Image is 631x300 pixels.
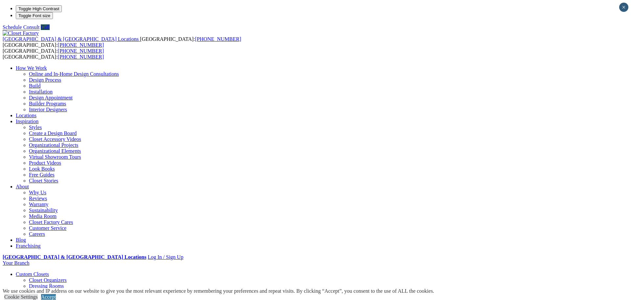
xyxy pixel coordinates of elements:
[18,13,50,18] span: Toggle Font size
[29,77,61,83] a: Design Process
[3,36,241,48] span: [GEOGRAPHIC_DATA]: [GEOGRAPHIC_DATA]:
[29,213,57,219] a: Media Room
[29,71,119,77] a: Online and In-Home Design Consultations
[41,294,56,300] a: Accept
[3,288,434,294] div: We use cookies and IP address on our website to give you the most relevant experience by remember...
[29,154,81,160] a: Virtual Showroom Tours
[29,225,66,231] a: Customer Service
[3,260,29,266] a: Your Branch
[16,12,53,19] button: Toggle Font size
[58,42,104,48] a: [PHONE_NUMBER]
[58,54,104,60] a: [PHONE_NUMBER]
[29,283,64,289] a: Dressing Rooms
[16,243,41,249] a: Franchising
[3,48,104,60] span: [GEOGRAPHIC_DATA]: [GEOGRAPHIC_DATA]:
[29,178,58,183] a: Closet Stories
[29,136,81,142] a: Closet Accessory Videos
[16,237,26,243] a: Blog
[16,5,62,12] button: Toggle High Contrast
[3,36,140,42] a: [GEOGRAPHIC_DATA] & [GEOGRAPHIC_DATA] Locations
[29,107,67,112] a: Interior Designers
[619,3,628,12] button: Close
[29,190,46,195] a: Why Us
[29,196,47,201] a: Reviews
[4,294,38,300] a: Cookie Settings
[29,130,77,136] a: Create a Design Board
[3,36,139,42] span: [GEOGRAPHIC_DATA] & [GEOGRAPHIC_DATA] Locations
[16,119,38,124] a: Inspiration
[3,254,146,260] a: [GEOGRAPHIC_DATA] & [GEOGRAPHIC_DATA] Locations
[29,89,53,95] a: Installation
[29,166,55,172] a: Look Books
[16,113,36,118] a: Locations
[29,142,78,148] a: Organizational Projects
[16,65,47,71] a: How We Work
[58,48,104,54] a: [PHONE_NUMBER]
[29,219,73,225] a: Closet Factory Cares
[29,124,42,130] a: Styles
[16,184,29,189] a: About
[16,271,49,277] a: Custom Closets
[18,6,59,11] span: Toggle High Contrast
[41,24,50,30] a: Call
[29,160,61,166] a: Product Videos
[29,83,41,89] a: Build
[29,148,81,154] a: Organizational Elements
[3,30,39,36] img: Closet Factory
[29,207,58,213] a: Sustainability
[3,24,39,30] a: Schedule Consult
[29,172,55,177] a: Free Guides
[29,101,66,106] a: Builder Programs
[148,254,183,260] a: Log In / Sign Up
[29,95,73,100] a: Design Appointment
[29,231,45,237] a: Careers
[29,202,48,207] a: Warranty
[29,277,67,283] a: Closet Organizers
[195,36,241,42] a: [PHONE_NUMBER]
